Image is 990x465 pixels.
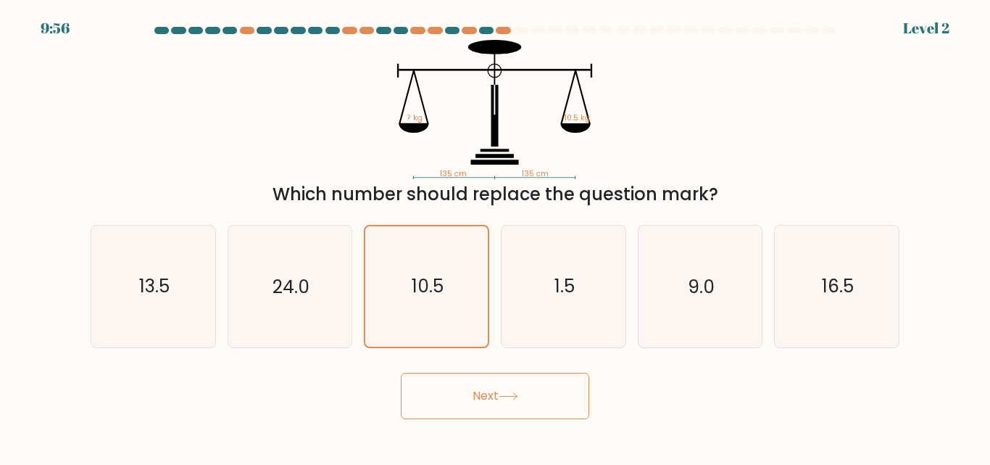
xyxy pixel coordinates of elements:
[554,274,575,300] text: 1.5
[822,274,854,300] text: 16.5
[522,168,549,179] tspan: 135 cm
[41,17,70,39] div: 9:56
[903,17,949,39] div: Level 2
[441,168,467,179] tspan: 135 cm
[99,181,891,207] div: Which number should replace the question mark?
[565,113,590,124] tspan: 10.5 kg
[273,274,309,300] text: 24.0
[412,274,444,300] text: 10.5
[688,274,715,300] text: 9.0
[401,373,589,419] button: Next
[139,274,170,300] text: 13.5
[407,113,423,124] tspan: ? kg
